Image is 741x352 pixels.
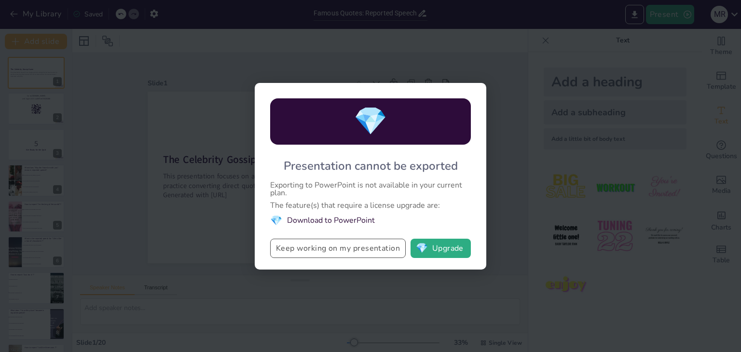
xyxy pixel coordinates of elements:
div: Presentation cannot be exported [284,158,458,174]
button: Keep working on my presentation [270,239,406,258]
li: Download to PowerPoint [270,214,471,227]
span: diamond [270,214,282,227]
span: diamond [416,244,428,253]
button: diamondUpgrade [411,239,471,258]
div: Exporting to PowerPoint is not available in your current plan. [270,181,471,197]
span: diamond [354,103,387,140]
div: The feature(s) that require a license upgrade are: [270,202,471,209]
